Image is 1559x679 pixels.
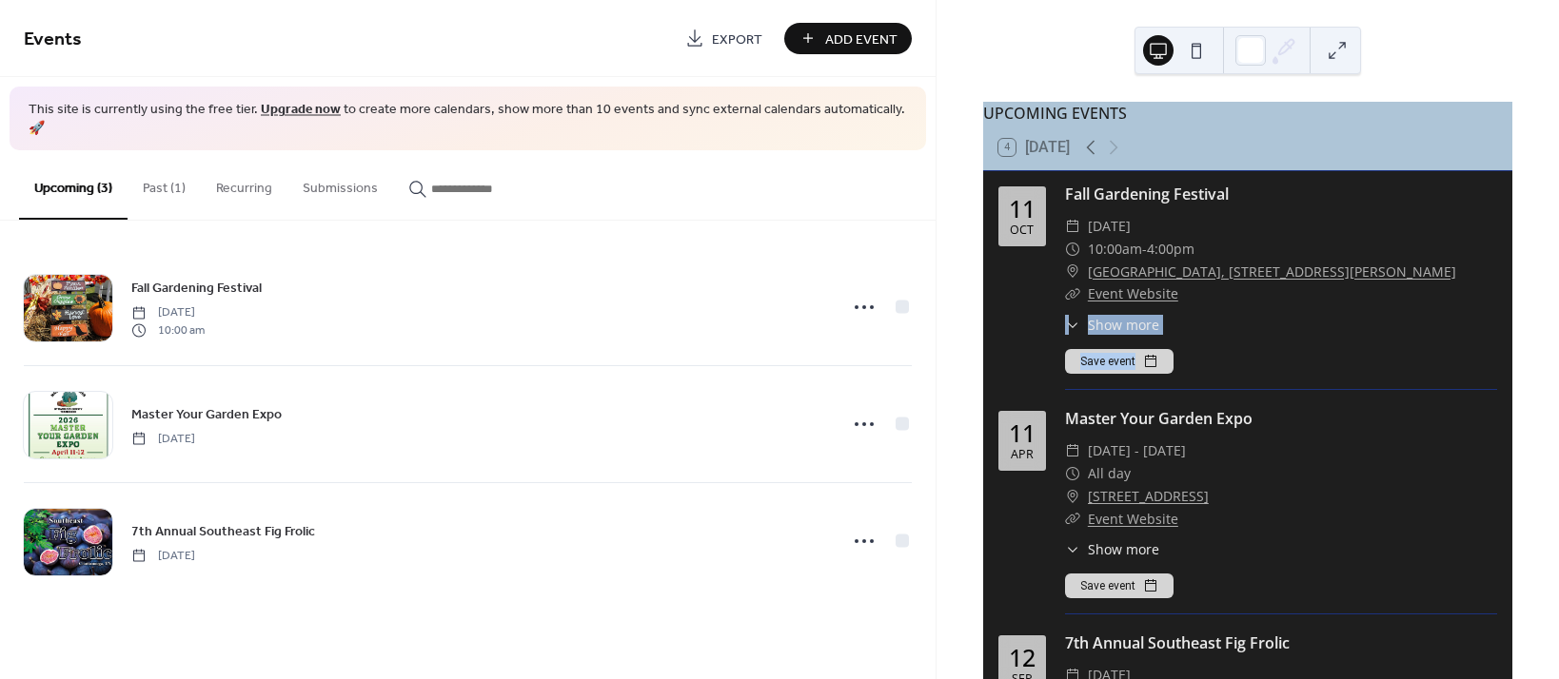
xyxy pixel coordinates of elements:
span: [DATE] [131,430,195,447]
div: 11 [1009,421,1036,445]
div: ​ [1065,238,1080,261]
span: Show more [1088,315,1159,335]
a: Fall Gardening Festival [1065,184,1229,204]
button: Recurring [201,150,287,218]
span: Show more [1088,539,1159,559]
div: ​ [1065,462,1080,485]
span: Add Event [825,29,898,49]
span: Fall Gardening Festival [131,279,262,299]
button: ​Show more [1065,315,1159,335]
div: ​ [1065,439,1080,462]
span: - [1142,238,1147,261]
a: Event Website [1088,284,1178,302]
button: Save event [1065,349,1174,374]
span: Events [24,21,82,58]
span: Master Your Garden Expo [131,404,282,424]
div: ​ [1065,215,1080,238]
div: Oct [1010,224,1034,237]
a: 7th Annual Southeast Fig Frolic [131,520,315,542]
span: [DATE] - [DATE] [1088,439,1186,462]
span: [DATE] [1088,215,1131,238]
a: Event Website [1088,510,1178,528]
a: [STREET_ADDRESS] [1088,485,1209,508]
div: ​ [1065,261,1080,283]
button: Save event [1065,573,1174,598]
div: 12 [1009,646,1036,669]
button: Submissions [287,150,393,218]
span: All day [1088,462,1131,485]
span: Export [712,29,762,49]
span: 7th Annual Southeast Fig Frolic [131,521,315,541]
span: 10:00 am [131,321,205,339]
div: ​ [1065,282,1080,305]
span: 10:00am [1088,238,1142,261]
button: Past (1) [128,150,201,218]
a: Fall Gardening Festival [131,277,262,299]
div: Apr [1011,449,1034,461]
div: ​ [1065,485,1080,508]
span: 4:00pm [1147,238,1194,261]
button: ​Show more [1065,539,1159,559]
button: Upcoming (3) [19,150,128,220]
span: [DATE] [131,547,195,564]
a: Master Your Garden Expo [1065,408,1253,429]
div: UPCOMING EVENTS [983,102,1512,125]
a: [GEOGRAPHIC_DATA], [STREET_ADDRESS][PERSON_NAME] [1088,261,1456,283]
div: ​ [1065,508,1080,531]
div: ​ [1065,539,1080,559]
a: 7th Annual Southeast Fig Frolic [1065,632,1290,653]
span: This site is currently using the free tier. to create more calendars, show more than 10 events an... [29,101,907,138]
button: Add Event [784,23,912,54]
a: Master Your Garden Expo [131,403,282,425]
a: Upgrade now [261,97,341,123]
div: ​ [1065,315,1080,335]
div: 11 [1009,197,1036,221]
span: [DATE] [131,304,205,321]
a: Export [671,23,777,54]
